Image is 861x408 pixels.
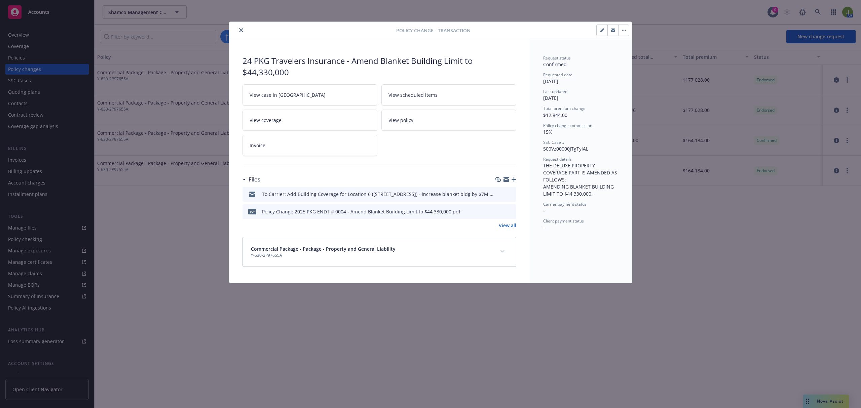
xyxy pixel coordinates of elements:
a: View coverage [242,110,377,131]
span: Request status [543,55,571,61]
div: To Carrier: Add Building Coverage for Location 6 ([STREET_ADDRESS]) - increase blanket bldg by $7... [262,191,494,198]
span: SSC Case # [543,139,565,145]
button: download file [497,208,502,215]
span: View coverage [250,117,282,124]
span: Requested date [543,72,572,78]
span: [DATE] [543,78,558,84]
span: 500Vz00000JTgTyIAL [543,146,588,152]
span: 15% [543,129,553,135]
span: THE DELUXE PROPERTY COVERAGE PART IS AMENDED AS FOLLOWS: AMENDING BLANKET BUILDING LIMIT TO $44,3... [543,162,619,197]
span: Policy change - Transaction [396,27,471,34]
span: Total premium change [543,106,586,111]
span: Confirmed [543,61,567,68]
a: View case in [GEOGRAPHIC_DATA] [242,84,377,106]
div: Policy Change 2025 PKG ENDT # 0004 - Amend Blanket Building Limit to $44,330,000.pdf [262,208,460,215]
span: $12,844.00 [543,112,567,118]
div: Commercial Package - Package - Property and General LiabilityY-630-2P97655Aexpand content [243,237,516,267]
div: 24 PKG Travelers Insurance - Amend Blanket Building Limit to $44,330,000 [242,55,516,78]
span: pdf [248,209,256,214]
a: Invoice [242,135,377,156]
span: Invoice [250,142,265,149]
span: Y-630-2P97655A [251,252,396,258]
span: Commercial Package - Package - Property and General Liability [251,245,396,252]
span: [DATE] [543,95,558,101]
h3: Files [249,175,260,184]
a: View policy [381,110,516,131]
span: Request details [543,156,572,162]
span: View case in [GEOGRAPHIC_DATA] [250,91,326,98]
span: - [543,207,545,214]
span: View scheduled items [388,91,438,98]
button: preview file [508,191,514,198]
span: Carrier payment status [543,201,587,207]
span: View policy [388,117,413,124]
a: View all [499,222,516,229]
span: Client payment status [543,218,584,224]
a: View scheduled items [381,84,516,106]
span: - [543,224,545,231]
span: Policy change commission [543,123,592,128]
button: download file [497,191,502,198]
button: close [237,26,245,34]
button: expand content [497,246,508,257]
button: preview file [508,208,514,215]
span: Last updated [543,89,567,94]
div: Files [242,175,260,184]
